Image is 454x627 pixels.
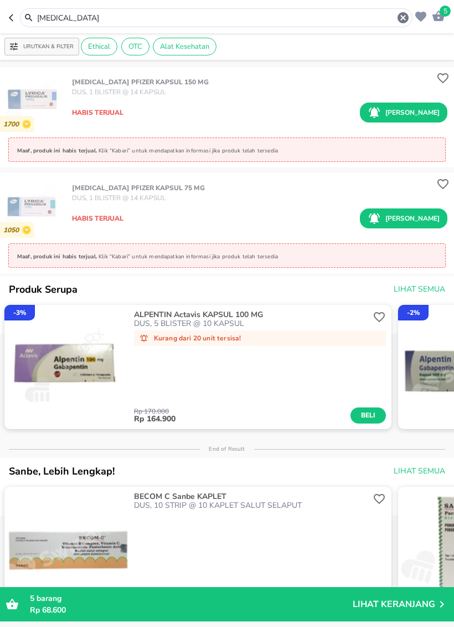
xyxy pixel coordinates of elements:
[394,465,445,478] span: Lihat Semua
[153,42,216,52] span: Alat Kesehatan
[3,120,22,129] p: 1700
[360,103,447,123] button: [PERSON_NAME]
[385,213,440,223] p: [PERSON_NAME]
[30,593,34,604] span: 5
[134,330,386,346] div: Kurang dari 20 unit tersisa!
[121,38,149,55] div: OTC
[17,147,99,155] p: Maaf, produk ini habis terjual.
[134,501,371,510] p: DUS, 10 STRIP @ 10 KAPLET SALUT SELAPUT
[72,183,205,193] p: [MEDICAL_DATA] Pfizer KAPSUL 75 MG
[394,283,445,297] span: Lihat Semua
[134,415,351,424] p: Rp 164.900
[134,492,369,501] p: BECOM C Sanbe KAPLET
[153,38,216,55] div: Alat Kesehatan
[389,279,447,300] button: Lihat Semua
[200,445,254,453] p: End of Result
[385,108,440,118] p: [PERSON_NAME]
[360,208,447,228] button: [PERSON_NAME]
[72,108,123,118] p: Habis terjual
[134,310,369,319] p: ALPENTIN Actavis KAPSUL 100 MG
[72,213,123,223] p: Habis terjual
[4,487,128,611] img: ID101854-1.09418a75-a240-47dd-89db-3ff3e0e1304d.jpeg
[72,77,209,87] p: [MEDICAL_DATA] Pfizer KAPSUL 150 MG
[30,593,353,604] p: barang
[72,87,209,97] p: DUS, 1 BLISTER @ 14 KAPSUL
[81,38,117,55] div: Ethical
[350,407,386,424] button: Beli
[359,410,378,421] span: Beli
[4,38,79,55] button: Urutkan & Filter
[429,7,445,24] button: 5
[440,6,451,17] span: 5
[134,319,371,328] p: DUS, 5 BLISTER @ 10 KAPSUL
[3,226,22,235] p: 1050
[81,42,117,52] span: Ethical
[13,308,26,318] p: - 3 %
[72,193,205,203] p: DUS, 1 BLISTER @ 14 KAPSUL
[99,253,278,261] p: Klik “Kabari” untuk mendapatkan informasi jika produk telah tersedia
[407,308,420,318] p: - 2 %
[17,253,99,261] p: Maaf, produk ini habis terjual.
[30,605,66,615] span: Rp 68.600
[389,461,447,482] button: Lihat Semua
[134,408,351,415] p: Rp 170.000
[36,12,396,24] input: Cari 4000+ produk di sini
[122,42,149,52] span: OTC
[99,147,278,155] p: Klik “Kabari” untuk mendapatkan informasi jika produk telah tersedia
[23,43,74,51] p: Urutkan & Filter
[4,305,128,429] img: ID100542-1.65f2611e-2233-4677-b9f6-d227cd8f8b1d.jpeg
